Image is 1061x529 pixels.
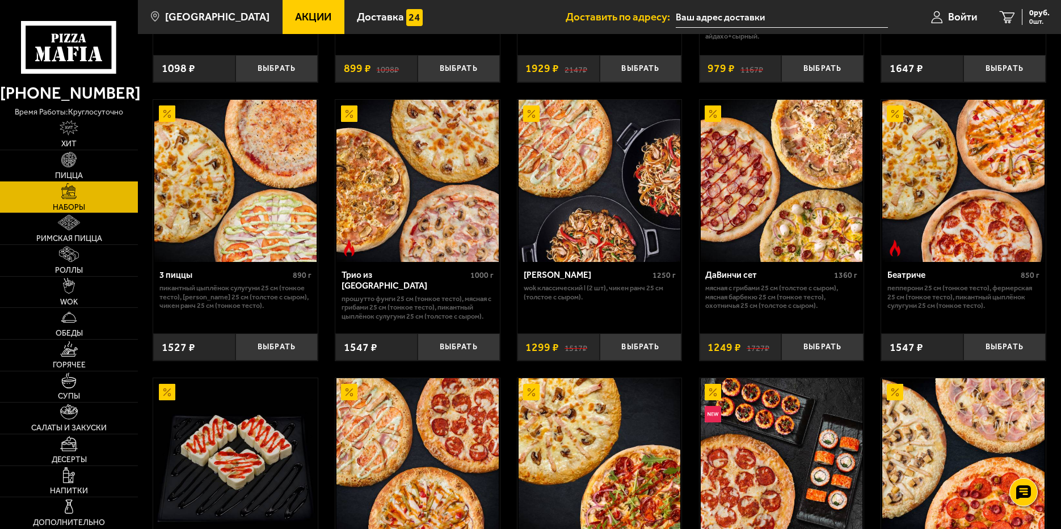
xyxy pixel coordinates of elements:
[963,333,1046,361] button: Выбрать
[162,63,195,74] span: 1098 ₽
[344,342,377,353] span: 1547 ₽
[740,63,763,74] s: 1167 ₽
[341,384,357,400] img: Акционный
[1029,18,1050,25] span: 0 шт.
[887,240,903,256] img: Острое блюдо
[344,63,371,74] span: 899 ₽
[565,342,587,353] s: 1517 ₽
[705,283,857,310] p: Мясная с грибами 25 см (толстое с сыром), Мясная Барбекю 25 см (тонкое тесто), Охотничья 25 см (т...
[342,270,468,291] div: Трио из [GEOGRAPHIC_DATA]
[882,100,1044,261] img: Беатриче
[36,235,102,243] span: Римская пицца
[705,270,831,281] div: ДаВинчи сет
[376,63,399,74] s: 1098 ₽
[887,384,903,400] img: Акционный
[676,7,888,28] input: Ваш адрес доставки
[887,105,903,122] img: Акционный
[701,100,862,261] img: ДаВинчи сет
[159,283,311,310] p: Пикантный цыплёнок сулугуни 25 см (тонкое тесто), [PERSON_NAME] 25 см (толстое с сыром), Чикен Ра...
[705,384,721,400] img: Акционный
[406,9,423,26] img: 15daf4d41897b9f0e9f617042186c801.svg
[700,100,864,261] a: АкционныйДаВинчи сет
[948,12,977,23] span: Войти
[33,519,105,527] span: Дополнительно
[517,100,681,261] a: АкционныйВилла Капри
[600,55,682,82] button: Выбрать
[523,105,540,122] img: Акционный
[470,270,494,280] span: 1000 г
[336,100,498,261] img: Трио из Рио
[418,333,500,361] button: Выбрать
[890,63,923,74] span: 1647 ₽
[53,204,85,211] span: Наборы
[600,333,682,361] button: Выбрать
[162,342,195,353] span: 1527 ₽
[524,283,676,301] p: Wok классический L (2 шт), Чикен Ранч 25 см (толстое с сыром).
[781,333,864,361] button: Выбрать
[60,298,78,306] span: WOK
[50,487,88,495] span: Напитки
[55,266,83,274] span: Роллы
[52,456,87,464] span: Десерты
[881,100,1045,261] a: АкционныйОстрое блюдоБеатриче
[887,283,1039,310] p: Пепперони 25 см (тонкое тесто), Фермерская 25 см (тонкое тесто), Пикантный цыплёнок сулугуни 25 с...
[834,270,857,280] span: 1360 г
[519,100,680,261] img: Вилла Капри
[565,63,587,74] s: 2147 ₽
[357,12,404,23] span: Доставка
[1021,270,1039,280] span: 850 г
[887,270,1018,281] div: Беатриче
[153,100,317,261] a: Акционный3 пиццы
[525,63,559,74] span: 1929 ₽
[525,342,559,353] span: 1299 ₽
[61,140,77,148] span: Хит
[708,63,735,74] span: 979 ₽
[58,392,80,400] span: Супы
[235,333,318,361] button: Выбрать
[1029,9,1050,17] span: 0 руб.
[159,270,290,281] div: 3 пиццы
[159,384,175,400] img: Акционный
[524,270,650,281] div: [PERSON_NAME]
[523,384,540,400] img: Акционный
[154,100,316,261] img: 3 пиццы
[341,105,357,122] img: Акционный
[341,240,357,256] img: Острое блюдо
[781,55,864,82] button: Выбрать
[235,55,318,82] button: Выбрать
[165,12,270,23] span: [GEOGRAPHIC_DATA]
[295,12,331,23] span: Акции
[652,270,676,280] span: 1250 г
[53,361,86,369] span: Горячее
[890,342,923,353] span: 1547 ₽
[566,12,676,23] span: Доставить по адресу:
[963,55,1046,82] button: Выбрать
[705,105,721,122] img: Акционный
[56,329,83,337] span: Обеды
[55,172,83,180] span: Пицца
[342,294,494,321] p: Прошутто Фунги 25 см (тонкое тесто), Мясная с грибами 25 см (тонкое тесто), Пикантный цыплёнок су...
[418,55,500,82] button: Выбрать
[708,342,741,353] span: 1249 ₽
[705,406,721,422] img: Новинка
[31,424,107,432] span: Салаты и закуски
[159,105,175,122] img: Акционный
[747,342,769,353] s: 1727 ₽
[335,100,499,261] a: АкционныйОстрое блюдоТрио из Рио
[293,270,311,280] span: 890 г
